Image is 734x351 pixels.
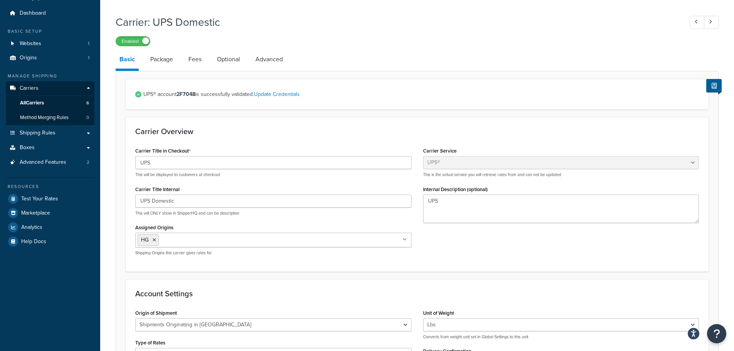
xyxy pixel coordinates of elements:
a: Shipping Rules [6,126,94,140]
span: 2 [87,159,89,166]
label: Carrier Service [423,148,457,154]
strong: 2F7048 [176,90,195,98]
a: Method Merging Rules0 [6,111,94,125]
p: This will be displayed to customers at checkout [135,172,412,178]
span: Shipping Rules [20,130,55,136]
a: Basic [116,50,139,71]
div: Basic Setup [6,28,94,35]
span: Origins [20,55,37,61]
span: Websites [20,40,41,47]
a: Next Record [704,16,719,29]
label: Carrier Title Internal [135,186,180,192]
p: Shipping Origins this carrier gives rates for [135,250,412,256]
div: Resources [6,183,94,190]
span: Test Your Rates [21,196,58,202]
label: Enabled [116,37,150,46]
span: HG [141,236,149,244]
a: Update Credentials [254,90,300,98]
a: Carriers [6,81,94,96]
a: Marketplace [6,206,94,220]
span: Help Docs [21,238,46,245]
h3: Carrier Overview [135,127,699,136]
button: Open Resource Center [707,324,726,343]
a: Help Docs [6,235,94,249]
span: Advanced Features [20,159,66,166]
label: Type of Rates [135,340,165,346]
a: Package [146,50,177,69]
span: 1 [88,40,89,47]
span: All Carriers [20,100,44,106]
textarea: UPS [423,195,699,223]
p: This is the actual service you will retrieve rates from and can not be updated [423,172,699,178]
h3: Account Settings [135,289,699,298]
a: AllCarriers6 [6,96,94,110]
a: Advanced [252,50,287,69]
label: Unit of Weight [423,310,454,316]
span: 0 [86,114,89,121]
a: Fees [185,50,205,69]
label: Origin of Shipment [135,310,177,316]
span: Boxes [20,144,35,151]
a: Dashboard [6,6,94,20]
a: Boxes [6,141,94,155]
a: Analytics [6,220,94,234]
li: Websites [6,37,94,51]
label: Internal Description (optional) [423,186,488,192]
p: Converts from weight unit set in Global Settings to this unit [423,334,699,340]
span: Carriers [20,85,39,92]
h1: Carrier: UPS Domestic [116,15,675,30]
p: This will ONLY show in ShipperHQ and can be descriptive [135,210,412,216]
span: UPS® account is successfully validated. [143,89,699,100]
a: Previous Record [690,16,705,29]
label: Carrier Title in Checkout [135,148,191,154]
span: 6 [86,100,89,106]
li: Method Merging Rules [6,111,94,125]
a: Origins1 [6,51,94,65]
span: Method Merging Rules [20,114,69,121]
button: Show Help Docs [706,79,722,92]
a: Test Your Rates [6,192,94,206]
li: Advanced Features [6,155,94,170]
a: Advanced Features2 [6,155,94,170]
li: Origins [6,51,94,65]
span: Analytics [21,224,42,231]
a: Websites1 [6,37,94,51]
span: Marketplace [21,210,50,217]
span: Dashboard [20,10,46,17]
label: Assigned Origins [135,225,173,230]
a: Optional [213,50,244,69]
div: Manage Shipping [6,73,94,79]
li: Carriers [6,81,94,125]
span: 1 [88,55,89,61]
